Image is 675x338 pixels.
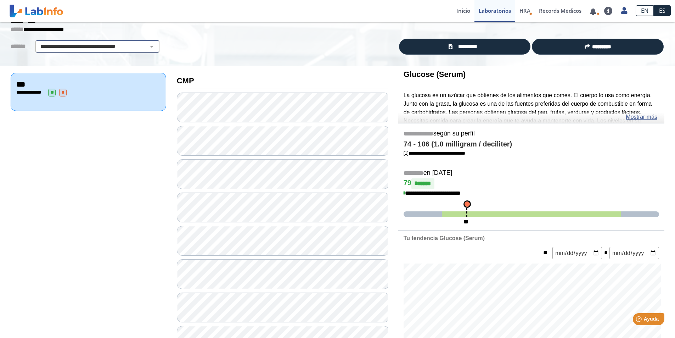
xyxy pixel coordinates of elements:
a: [1] [404,150,465,156]
span: HRA [519,7,530,14]
h5: según su perfil [404,130,659,138]
h4: 79 [404,178,659,189]
h4: 74 - 106 (1.0 milligram / deciliter) [404,140,659,149]
input: mm/dd/yyyy [552,247,602,259]
b: Tu tendencia Glucose (Serum) [404,235,485,241]
b: CMP [177,76,194,85]
p: La glucosa es un azúcar que obtienes de los alimentos que comes. El cuerpo lo usa como energía. J... [404,91,659,142]
a: EN [636,5,654,16]
a: Mostrar más [626,113,657,121]
b: Glucose (Serum) [404,70,466,79]
h5: en [DATE] [404,169,659,177]
input: mm/dd/yyyy [609,247,659,259]
iframe: Help widget launcher [612,310,667,330]
a: ES [654,5,671,16]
